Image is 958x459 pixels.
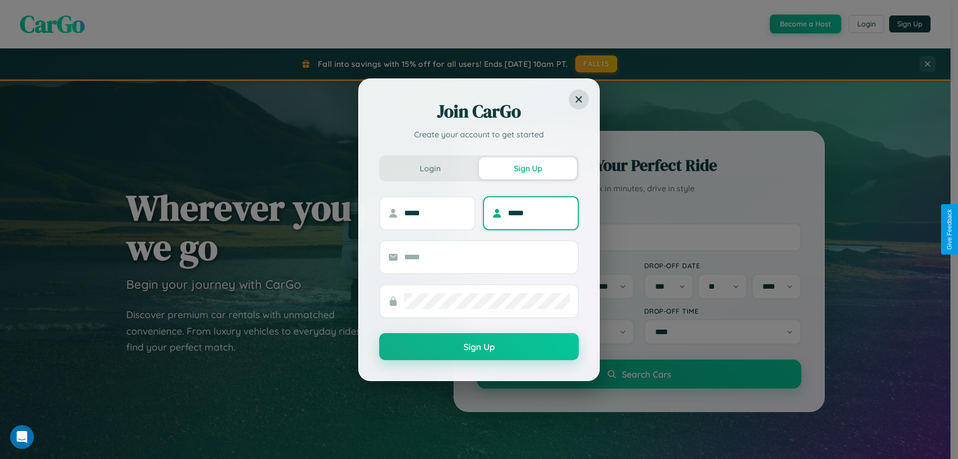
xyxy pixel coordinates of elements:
p: Create your account to get started [379,128,579,140]
button: Login [381,157,479,179]
iframe: Intercom live chat [10,425,34,449]
div: Give Feedback [946,209,953,250]
button: Sign Up [479,157,577,179]
h2: Join CarGo [379,99,579,123]
button: Sign Up [379,333,579,360]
